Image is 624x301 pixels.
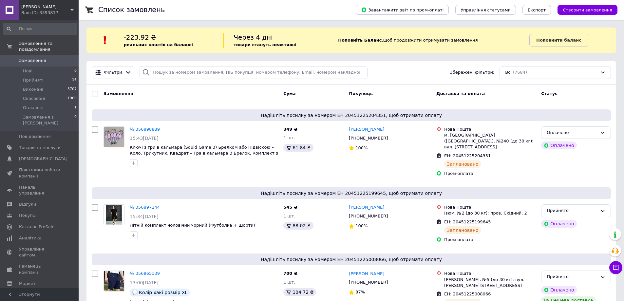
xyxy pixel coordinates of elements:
span: 87% [355,290,365,294]
a: Фото товару [104,204,124,225]
span: Скасовані [23,96,45,102]
span: 1 шт. [283,280,295,285]
a: Поповнити баланс [529,34,588,47]
div: Прийнято [547,207,597,214]
span: 0 [74,114,77,126]
span: Замовлення та повідомлення [19,41,79,52]
button: Управління статусами [455,5,516,15]
div: Ваш ID: 3393817 [21,10,79,16]
div: Оплачено [541,286,577,294]
span: Експорт [528,8,546,12]
div: Нова Пошта [444,271,536,276]
span: Товари та послуги [19,145,61,151]
span: Надішліть посилку за номером ЕН 20451225008066, щоб отримати оплату [94,256,608,263]
span: 1 [74,105,77,111]
span: Управління статусами [461,8,511,12]
span: Всі [505,69,512,76]
span: 16 [72,77,77,83]
span: Покупець [349,91,373,96]
div: 61.84 ₴ [283,144,313,152]
span: -223.92 ₴ [124,33,156,41]
span: ЕН: 20451225199645 [444,219,491,224]
b: Поповніть Баланс [338,38,382,43]
span: Панель управління [19,184,61,196]
img: :speech_balloon: [132,290,138,295]
span: Доставка та оплата [436,91,485,96]
span: Замовлення з [PERSON_NAME] [23,114,74,126]
span: (7684) [513,70,527,75]
a: Літній комплект чоловічий чорний (Футболка + Шорти) [130,223,255,228]
span: Замовлення [19,58,46,64]
a: [PERSON_NAME] [349,126,384,133]
div: 104.72 ₴ [283,288,316,296]
h1: Список замовлень [98,6,165,14]
div: [PHONE_NUMBER] [348,212,389,220]
span: Колір хакі розмір XL [139,290,187,295]
span: 5707 [67,86,77,92]
div: [PERSON_NAME], №5 (до 30 кг): вул. [PERSON_NAME][STREET_ADDRESS] [444,277,536,289]
div: Оплачено [541,220,577,228]
img: Фото товару [104,271,124,291]
a: № 356897144 [130,205,160,210]
span: Cума [283,91,295,96]
div: Ізюм, №2 (до 30 кг): пров. Східний, 2 [444,210,536,216]
div: Оплачено [547,129,597,136]
span: Прийняті [23,77,43,83]
a: № 356898889 [130,127,160,132]
span: Через 4 дні [234,33,273,41]
input: Пошук за номером замовлення, ПІБ покупця, номером телефону, Email, номером накладної [140,66,368,79]
img: Фото товару [106,205,122,225]
div: Заплановано [444,160,481,168]
span: Створити замовлення [563,8,612,12]
span: Відгуки [19,201,36,207]
span: Аналітика [19,235,42,241]
span: Felix Est [21,4,70,10]
span: Нові [23,68,32,74]
span: Покупці [19,213,37,218]
span: Завантажити звіт по пром-оплаті [361,7,444,13]
a: Фото товару [104,271,124,292]
div: , щоб продовжити отримувати замовлення [328,33,529,48]
span: 15:43[DATE] [130,136,159,141]
span: ЕН: 20451225008066 [444,292,491,296]
span: 100% [355,145,368,150]
span: Повідомлення [19,134,51,140]
a: Фото товару [104,126,124,147]
span: 1 шт. [283,135,295,140]
b: реальних коштів на балансі [124,42,193,47]
a: Ключі з гри в кальмара (Squid Game 3) Брелком або Підвіскою – Коло, Трикутник, Квадрат – Гра в ка... [130,145,278,162]
a: № 356865139 [130,271,160,276]
span: 15:34[DATE] [130,214,159,219]
span: Збережені фільтри: [450,69,494,76]
button: Чат з покупцем [609,261,622,274]
div: Нова Пошта [444,126,536,132]
div: Оплачено [541,141,577,149]
span: Надішліть посилку за номером ЕН 20451225199645, щоб отримати оплату [94,190,608,197]
span: Надішліть посилку за номером ЕН 20451225204351, щоб отримати оплату [94,112,608,119]
input: Пошук [3,23,77,35]
div: Нова Пошта [444,204,536,210]
span: 700 ₴ [283,271,297,276]
span: Маркет [19,281,36,287]
div: [PHONE_NUMBER] [348,134,389,142]
a: [PERSON_NAME] [349,271,384,277]
b: товари стануть неактивні [234,42,296,47]
span: 1960 [67,96,77,102]
b: Поповнити баланс [536,38,581,43]
span: 349 ₴ [283,127,297,132]
img: Фото товару [104,127,124,147]
div: [PHONE_NUMBER] [348,278,389,287]
span: Замовлення [104,91,133,96]
span: Оплачені [23,105,44,111]
span: Статус [541,91,558,96]
span: Управління сайтом [19,246,61,258]
a: [PERSON_NAME] [349,204,384,211]
span: 13:00[DATE] [130,280,159,285]
div: Пром-оплата [444,237,536,243]
span: Показники роботи компанії [19,167,61,179]
div: 88.02 ₴ [283,222,313,230]
span: 545 ₴ [283,205,297,210]
a: Створити замовлення [551,7,617,12]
